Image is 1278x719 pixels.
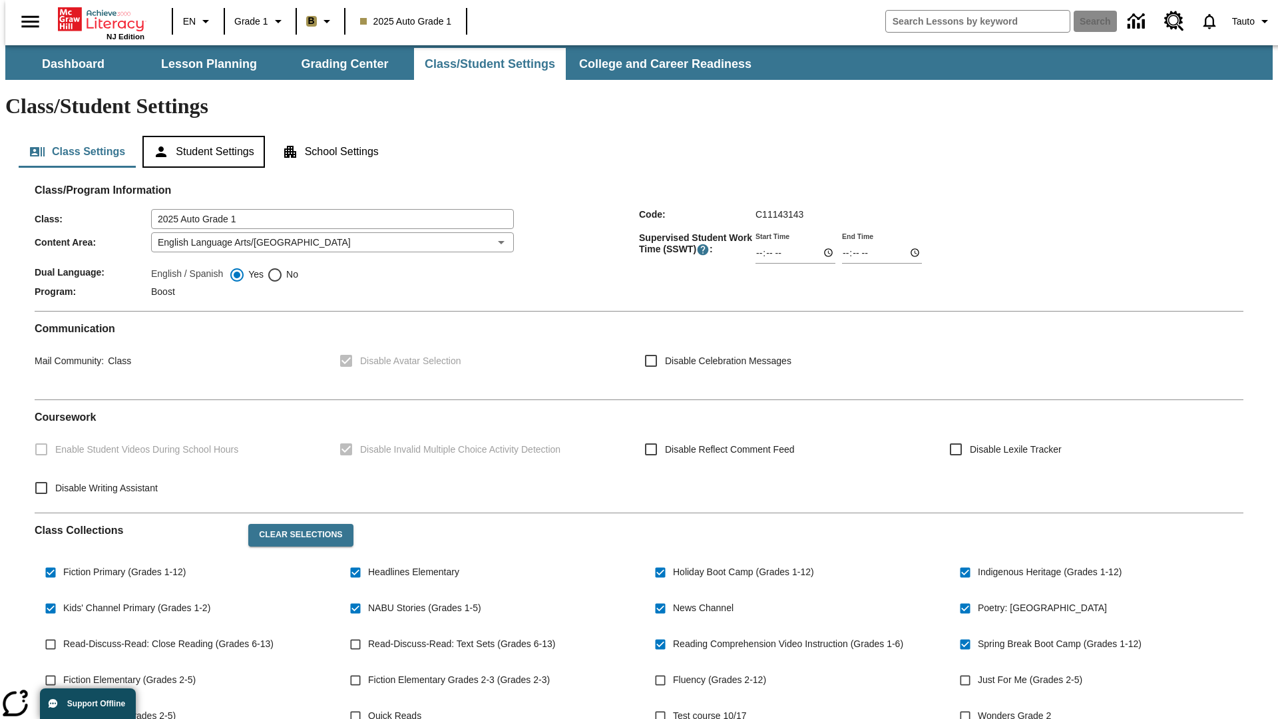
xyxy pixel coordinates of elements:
div: Class/Program Information [35,197,1243,300]
button: Open side menu [11,2,50,41]
a: Resource Center, Will open in new tab [1156,3,1192,39]
span: News Channel [673,601,734,615]
span: Class : [35,214,151,224]
span: Code : [639,209,755,220]
a: Data Center [1120,3,1156,40]
span: Disable Writing Assistant [55,481,158,495]
div: SubNavbar [5,45,1273,80]
h2: Course work [35,411,1243,423]
label: English / Spanish [151,267,223,283]
span: Supervised Student Work Time (SSWT) : [639,232,755,256]
button: Grading Center [278,48,411,80]
span: Fiction Primary (Grades 1-12) [63,565,186,579]
span: Enable Student Videos During School Hours [55,443,238,457]
div: Home [58,5,144,41]
button: Dashboard [7,48,140,80]
span: Boost [151,286,175,297]
span: Spring Break Boot Camp (Grades 1-12) [978,637,1142,651]
button: Language: EN, Select a language [177,9,220,33]
span: NABU Stories (Grades 1-5) [368,601,481,615]
span: Kids' Channel Primary (Grades 1-2) [63,601,210,615]
span: Read-Discuss-Read: Text Sets (Grades 6-13) [368,637,555,651]
span: Disable Celebration Messages [665,354,791,368]
button: Grade: Grade 1, Select a grade [229,9,292,33]
span: Support Offline [67,699,125,708]
span: C11143143 [755,209,803,220]
button: Lesson Planning [142,48,276,80]
button: Profile/Settings [1227,9,1278,33]
span: EN [183,15,196,29]
span: Mail Community : [35,356,104,366]
button: Class/Student Settings [414,48,566,80]
input: Class [151,209,514,229]
div: SubNavbar [5,48,763,80]
span: Reading Comprehension Video Instruction (Grades 1-6) [673,637,903,651]
span: Disable Avatar Selection [360,354,461,368]
span: Dual Language : [35,267,151,278]
span: Content Area : [35,237,151,248]
span: Tauto [1232,15,1255,29]
button: Support Offline [40,688,136,719]
span: Program : [35,286,151,297]
span: Fiction Elementary Grades 2-3 (Grades 2-3) [368,673,550,687]
h2: Class/Program Information [35,184,1243,196]
div: Communication [35,322,1243,389]
span: Disable Invalid Multiple Choice Activity Detection [360,443,560,457]
div: Class/Student Settings [19,136,1259,168]
div: English Language Arts/[GEOGRAPHIC_DATA] [151,232,514,252]
button: Student Settings [142,136,264,168]
button: Boost Class color is light brown. Change class color [301,9,340,33]
span: No [283,268,298,282]
button: Supervised Student Work Time is the timeframe when students can take LevelSet and when lessons ar... [696,243,710,256]
label: Start Time [755,231,789,241]
input: search field [886,11,1070,32]
span: Grade 1 [234,15,268,29]
h2: Class Collections [35,524,238,537]
label: End Time [842,231,873,241]
span: Holiday Boot Camp (Grades 1-12) [673,565,814,579]
span: Fiction Elementary (Grades 2-5) [63,673,196,687]
span: Yes [245,268,264,282]
span: NJ Edition [106,33,144,41]
a: Home [58,6,144,33]
div: Coursework [35,411,1243,502]
button: Clear Selections [248,524,353,547]
span: Class [104,356,131,366]
span: 2025 Auto Grade 1 [360,15,452,29]
span: Disable Reflect Comment Feed [665,443,795,457]
span: Headlines Elementary [368,565,459,579]
button: School Settings [272,136,389,168]
h1: Class/Student Settings [5,94,1273,119]
button: Class Settings [19,136,136,168]
span: Fluency (Grades 2-12) [673,673,766,687]
span: Indigenous Heritage (Grades 1-12) [978,565,1122,579]
a: Notifications [1192,4,1227,39]
h2: Communication [35,322,1243,335]
span: Read-Discuss-Read: Close Reading (Grades 6-13) [63,637,274,651]
span: Disable Lexile Tracker [970,443,1062,457]
span: Just For Me (Grades 2-5) [978,673,1082,687]
button: College and Career Readiness [568,48,762,80]
span: Poetry: [GEOGRAPHIC_DATA] [978,601,1107,615]
span: B [308,13,315,29]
